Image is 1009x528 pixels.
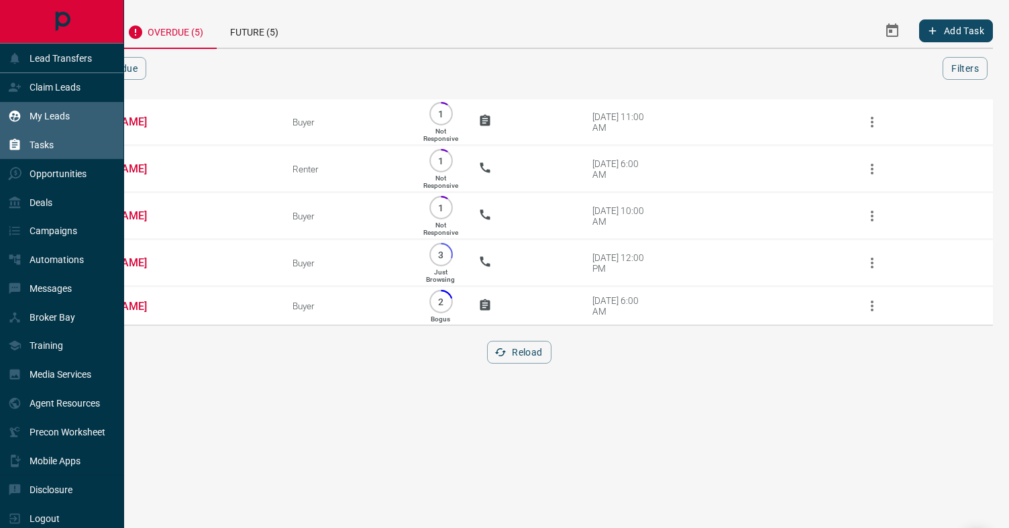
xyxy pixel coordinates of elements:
p: 1 [436,156,446,166]
div: [DATE] 11:00 AM [592,111,649,133]
div: Buyer [293,211,403,221]
p: Not Responsive [423,221,458,236]
div: [DATE] 6:00 AM [592,158,649,180]
button: Add Task [919,19,993,42]
div: Overdue (5) [114,13,217,49]
button: Reload [487,341,551,364]
div: [DATE] 6:00 AM [592,295,649,317]
p: 1 [436,203,446,213]
div: [DATE] 12:00 PM [592,252,649,274]
div: Renter [293,164,403,174]
p: Not Responsive [423,127,458,142]
p: 3 [436,250,446,260]
div: Future (5) [217,13,292,48]
div: Buyer [293,258,403,268]
p: Not Responsive [423,174,458,189]
div: Buyer [293,117,403,127]
p: Bogus [431,315,450,323]
button: Select Date Range [876,15,908,47]
p: 2 [436,297,446,307]
div: [DATE] 10:00 AM [592,205,649,227]
div: Buyer [293,301,403,311]
button: Filters [943,57,988,80]
p: Just Browsing [426,268,455,283]
p: 1 [436,109,446,119]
